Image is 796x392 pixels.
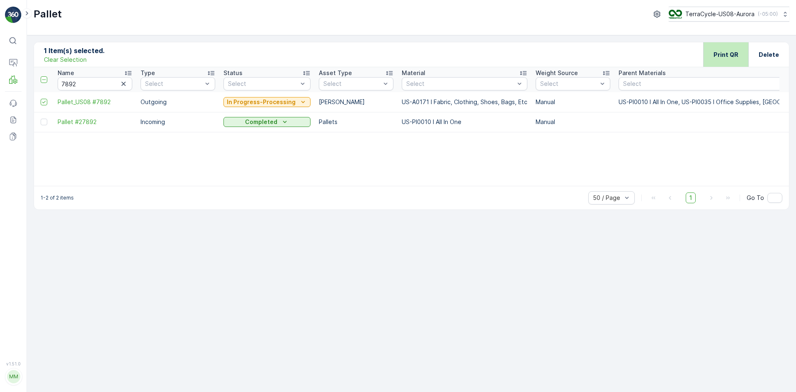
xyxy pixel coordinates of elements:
[223,117,311,127] button: Completed
[323,80,381,88] p: Select
[7,370,20,383] div: MM
[141,118,215,126] p: Incoming
[223,97,311,107] button: In Progress-Processing
[619,69,666,77] p: Parent Materials
[41,195,74,201] p: 1-2 of 2 items
[44,46,104,56] p: 1 Item(s) selected.
[5,7,22,23] img: logo
[402,98,527,106] p: US-A0171 I Fabric, Clothing, Shoes, Bags, Etc
[141,69,155,77] p: Type
[5,361,22,366] span: v 1.51.0
[669,10,682,19] img: image_ci7OI47.png
[41,99,47,105] div: Toggle Row Selected
[58,69,74,77] p: Name
[319,98,393,106] p: [PERSON_NAME]
[758,11,778,17] p: ( -05:00 )
[141,98,215,106] p: Outgoing
[686,192,696,203] span: 1
[58,118,132,126] a: Pallet #27892
[747,194,764,202] span: Go To
[41,119,47,125] div: Toggle Row Selected
[759,51,779,59] p: Delete
[145,80,202,88] p: Select
[536,69,578,77] p: Weight Source
[58,98,132,106] a: Pallet_US08 #7892
[44,56,87,64] p: Clear Selection
[685,10,755,18] p: TerraCycle-US08-Aurora
[58,77,132,90] input: Search
[227,98,296,106] p: In Progress-Processing
[536,118,610,126] p: Manual
[228,80,298,88] p: Select
[713,51,738,59] p: Print QR
[669,7,789,22] button: TerraCycle-US08-Aurora(-05:00)
[223,69,243,77] p: Status
[406,80,514,88] p: Select
[319,118,393,126] p: Pallets
[402,118,527,126] p: US-PI0010 I All In One
[536,98,610,106] p: Manual
[540,80,597,88] p: Select
[5,368,22,385] button: MM
[402,69,425,77] p: Material
[319,69,352,77] p: Asset Type
[245,118,277,126] p: Completed
[34,7,62,21] p: Pallet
